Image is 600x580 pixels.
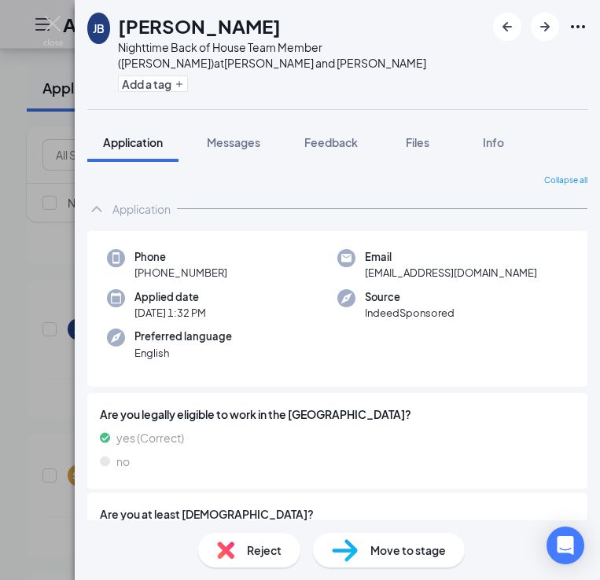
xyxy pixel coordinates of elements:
[118,13,281,39] h1: [PERSON_NAME]
[134,345,232,361] span: English
[365,249,537,265] span: Email
[531,13,559,41] button: ArrowRight
[116,453,130,470] span: no
[569,17,587,36] svg: Ellipses
[247,541,282,559] span: Reject
[365,305,455,321] span: IndeedSponsored
[100,505,314,523] span: Are you at least [DEMOGRAPHIC_DATA]?
[483,135,504,149] span: Info
[304,135,358,149] span: Feedback
[116,429,184,446] span: yes (Correct)
[536,17,554,36] svg: ArrowRight
[103,135,163,149] span: Application
[134,289,206,305] span: Applied date
[134,249,227,265] span: Phone
[118,39,485,71] div: Nighttime Back of House Team Member ([PERSON_NAME]) at [PERSON_NAME] and [PERSON_NAME]
[365,289,455,305] span: Source
[547,527,584,564] div: Open Intercom Messenger
[112,201,171,217] div: Application
[365,265,537,281] span: [EMAIL_ADDRESS][DOMAIN_NAME]
[118,75,188,92] button: PlusAdd a tag
[370,541,446,559] span: Move to stage
[207,135,260,149] span: Messages
[544,174,587,187] span: Collapse all
[493,13,521,41] button: ArrowLeftNew
[93,20,105,36] div: JB
[134,329,232,344] span: Preferred language
[100,406,575,423] span: Are you legally eligible to work in the [GEOGRAPHIC_DATA]?
[498,17,517,36] svg: ArrowLeftNew
[134,265,227,281] span: [PHONE_NUMBER]
[175,79,184,89] svg: Plus
[134,305,206,321] span: [DATE] 1:32 PM
[406,135,429,149] span: Files
[87,200,106,218] svg: ChevronUp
